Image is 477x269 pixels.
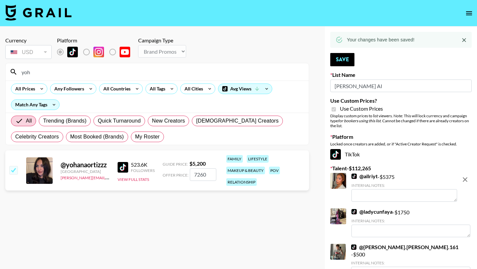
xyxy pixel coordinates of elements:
[93,47,104,57] img: Instagram
[11,100,59,110] div: Match Any Tags
[351,173,457,202] div: - $ 5375
[189,160,206,167] strong: $ 5,200
[330,113,472,128] div: Display custom prices to list viewers. Note: This will lock currency and campaign type . Cannot b...
[330,141,472,146] div: Locked once creators are added, or if "Active Creator Request" is checked.
[338,118,381,123] em: for bookers using this list
[181,84,204,94] div: All Cities
[61,161,110,169] div: @ yohanaortizzz
[57,37,135,44] div: Platform
[138,37,186,44] div: Campaign Type
[120,47,130,57] img: YouTube
[330,134,472,140] label: Platform
[247,155,269,163] div: lifestyle
[5,37,52,44] div: Currency
[131,161,155,168] div: 523.6K
[330,97,472,104] label: Use Custom Prices?
[269,167,280,174] div: pov
[163,162,188,167] span: Guide Price:
[146,84,167,94] div: All Tags
[43,117,86,125] span: Trending (Brands)
[5,5,72,21] img: Grail Talent
[26,117,32,125] span: All
[61,169,110,174] div: [GEOGRAPHIC_DATA]
[131,168,155,173] div: Followers
[351,244,356,250] img: TikTok
[340,105,383,112] span: Use Custom Prices
[351,173,378,180] a: @allriyt
[18,67,305,77] input: Search by User Name
[330,149,472,160] div: TikTok
[458,173,472,186] button: remove
[459,35,469,45] button: Close
[152,117,185,125] span: New Creators
[330,72,472,78] label: List Name
[226,155,243,163] div: family
[5,44,52,60] div: Currency is locked to USD
[330,53,354,66] button: Save
[118,162,128,173] img: TikTok
[330,165,472,172] label: Talent - $ 112,265
[196,117,279,125] span: [DEMOGRAPHIC_DATA] Creators
[67,47,78,57] img: TikTok
[50,84,85,94] div: Any Followers
[99,84,132,94] div: All Countries
[61,174,190,180] a: [PERSON_NAME][EMAIL_ADDRESS][PERSON_NAME][DOMAIN_NAME]
[226,167,265,174] div: makeup & beauty
[190,168,216,181] input: 5,200
[351,208,393,215] a: @ladycunfaya
[351,218,470,223] div: Internal Notes:
[226,178,257,186] div: relationship
[351,208,470,237] div: - $ 1750
[135,133,160,141] span: My Roster
[330,149,341,160] img: TikTok
[351,183,457,188] div: Internal Notes:
[7,46,50,58] div: USD
[351,174,357,179] img: TikTok
[163,173,188,178] span: Offer Price:
[70,133,124,141] span: Most Booked (Brands)
[351,260,470,265] div: Internal Notes:
[462,7,476,20] button: open drawer
[118,177,149,182] button: View Full Stats
[98,117,141,125] span: Quick Turnaround
[57,45,135,59] div: List locked to TikTok.
[351,244,458,250] a: @[PERSON_NAME].[PERSON_NAME].161
[11,84,36,94] div: All Prices
[347,34,414,46] div: Your changes have been saved!
[218,84,272,94] div: Avg Views
[351,209,357,214] img: TikTok
[15,133,59,141] span: Celebrity Creators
